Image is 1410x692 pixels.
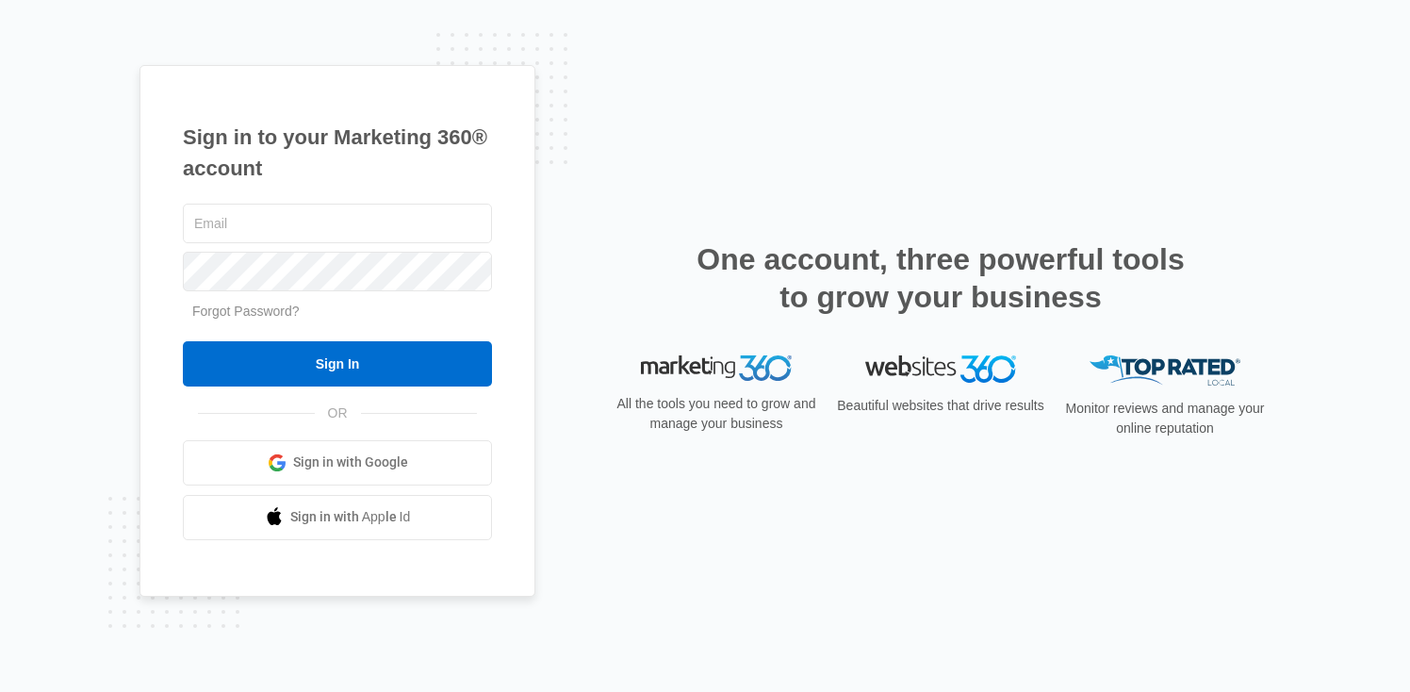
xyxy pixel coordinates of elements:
img: Marketing 360 [641,355,792,382]
img: Top Rated Local [1090,355,1240,387]
p: All the tools you need to grow and manage your business [611,394,822,434]
a: Sign in with Apple Id [183,495,492,540]
a: Sign in with Google [183,440,492,486]
span: OR [315,404,361,423]
p: Beautiful websites that drive results [835,396,1046,416]
h1: Sign in to your Marketing 360® account [183,122,492,184]
a: Forgot Password? [192,304,300,319]
span: Sign in with Google [293,453,408,472]
p: Monitor reviews and manage your online reputation [1059,399,1271,438]
span: Sign in with Apple Id [290,507,411,527]
input: Sign In [183,341,492,387]
h2: One account, three powerful tools to grow your business [691,240,1190,316]
img: Websites 360 [865,355,1016,383]
input: Email [183,204,492,243]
